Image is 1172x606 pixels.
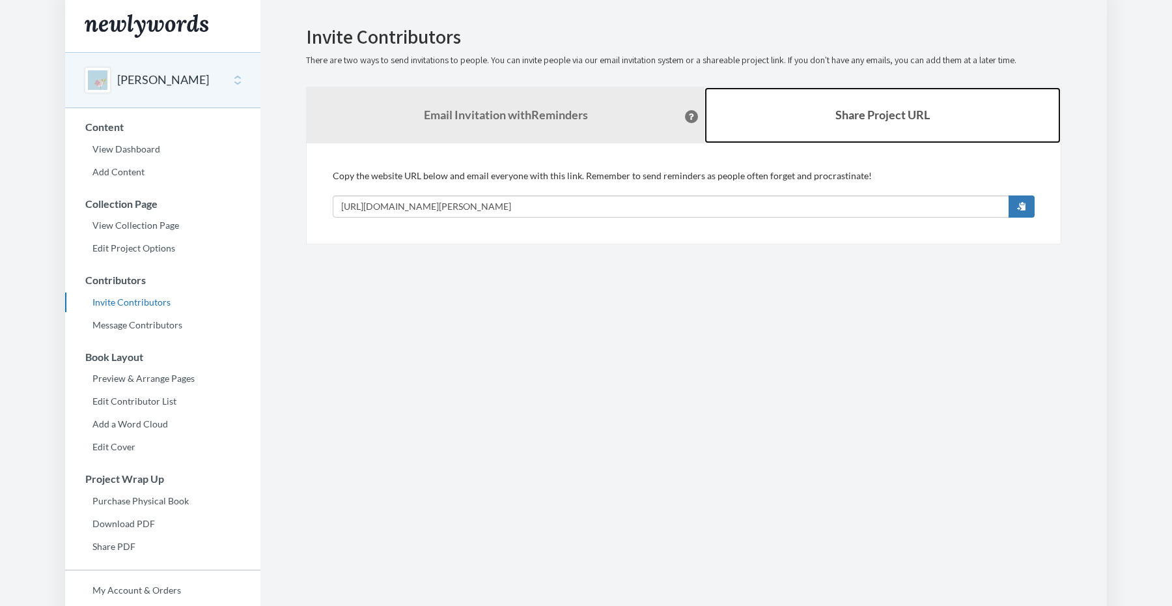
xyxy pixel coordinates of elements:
[424,108,588,122] strong: Email Invitation with Reminders
[306,54,1061,67] p: There are two ways to send invitations to people. You can invite people via our email invitation ...
[65,139,260,159] a: View Dashboard
[65,581,260,600] a: My Account & Orders
[65,491,260,511] a: Purchase Physical Book
[66,473,260,485] h3: Project Wrap Up
[333,169,1035,218] div: Copy the website URL below and email everyone with this link. Remember to send reminders as peopl...
[117,72,209,89] button: [PERSON_NAME]
[66,274,260,286] h3: Contributors
[66,351,260,363] h3: Book Layout
[66,198,260,210] h3: Collection Page
[65,238,260,258] a: Edit Project Options
[27,9,74,21] span: Support
[65,293,260,312] a: Invite Contributors
[65,514,260,534] a: Download PDF
[85,14,208,38] img: Newlywords logo
[65,392,260,411] a: Edit Contributor List
[66,121,260,133] h3: Content
[65,216,260,235] a: View Collection Page
[65,437,260,457] a: Edit Cover
[65,315,260,335] a: Message Contributors
[65,162,260,182] a: Add Content
[65,369,260,388] a: Preview & Arrange Pages
[65,414,260,434] a: Add a Word Cloud
[306,26,1061,48] h2: Invite Contributors
[835,108,930,122] b: Share Project URL
[65,537,260,556] a: Share PDF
